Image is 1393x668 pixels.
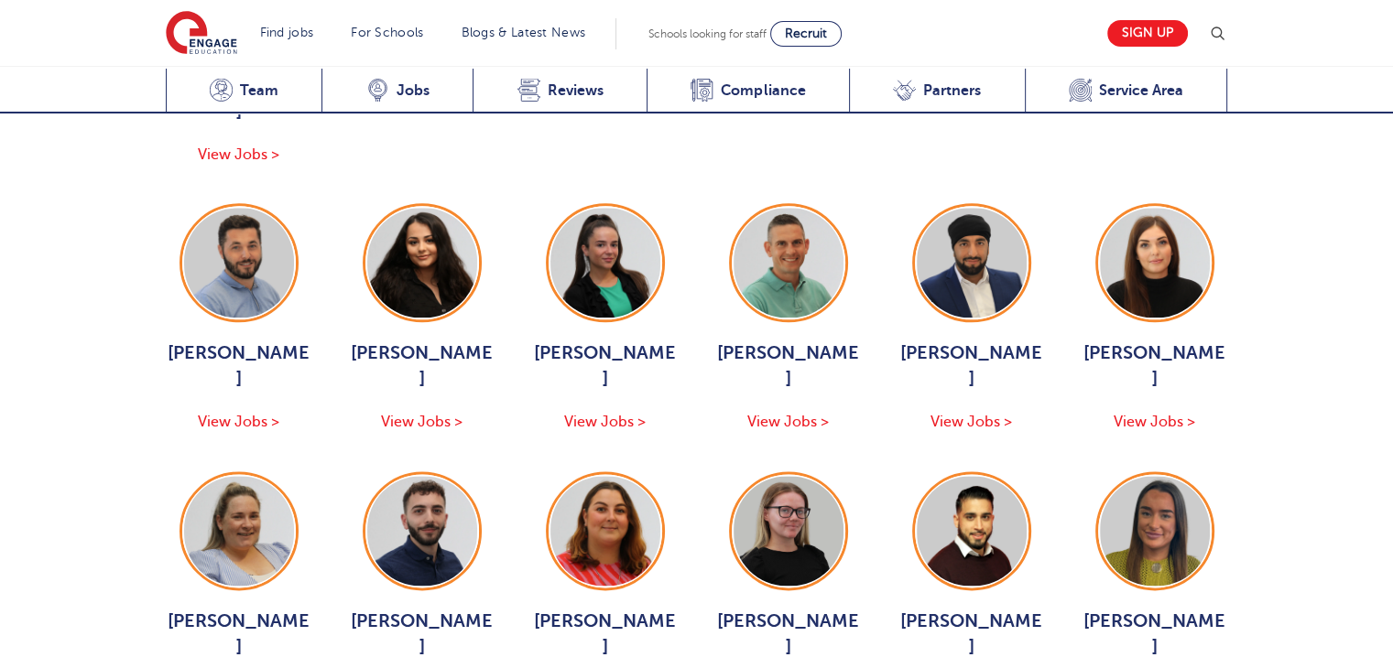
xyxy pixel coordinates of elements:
[260,26,314,39] a: Find jobs
[184,476,294,586] img: Grace Lampard
[240,81,278,100] span: Team
[532,609,679,660] span: [PERSON_NAME]
[548,81,604,100] span: Reviews
[550,476,660,586] img: Katie Celaschi
[770,21,842,47] a: Recruit
[184,208,294,318] img: Joel Foskett
[734,476,843,586] img: Scarlett Cloona
[198,146,279,163] span: View Jobs >
[349,340,495,392] span: [PERSON_NAME]
[747,414,829,430] span: View Jobs >
[166,340,312,392] span: [PERSON_NAME]
[1107,20,1188,47] a: Sign up
[923,81,981,100] span: Partners
[381,414,463,430] span: View Jobs >
[721,81,805,100] span: Compliance
[532,203,679,434] a: [PERSON_NAME] View Jobs >
[1100,476,1210,586] img: Ella Eagleton
[1082,340,1228,392] span: [PERSON_NAME]
[917,476,1027,586] img: Bhupesh Malhi
[648,27,767,40] span: Schools looking for staff
[1099,81,1183,100] span: Service Area
[734,208,843,318] img: Darren Healey
[715,203,862,434] a: [PERSON_NAME] View Jobs >
[166,11,237,57] img: Engage Education
[898,340,1045,392] span: [PERSON_NAME]
[532,340,679,392] span: [PERSON_NAME]
[166,203,312,434] a: [PERSON_NAME] View Jobs >
[550,208,660,318] img: Amber Cloona
[785,27,827,40] span: Recruit
[349,609,495,660] span: [PERSON_NAME]
[849,69,1025,113] a: Partners
[647,69,849,113] a: Compliance
[1082,609,1228,660] span: [PERSON_NAME]
[462,26,586,39] a: Blogs & Latest News
[349,203,495,434] a: [PERSON_NAME] View Jobs >
[715,340,862,392] span: [PERSON_NAME]
[397,81,430,100] span: Jobs
[473,69,647,113] a: Reviews
[715,609,862,660] span: [PERSON_NAME]
[1082,203,1228,434] a: [PERSON_NAME] View Jobs >
[917,208,1027,318] img: Jaideep Singh
[1025,69,1228,113] a: Service Area
[930,414,1012,430] span: View Jobs >
[898,609,1045,660] span: [PERSON_NAME]
[198,414,279,430] span: View Jobs >
[166,69,322,113] a: Team
[321,69,473,113] a: Jobs
[1100,208,1210,318] img: Alice King
[898,203,1045,434] a: [PERSON_NAME] View Jobs >
[367,476,477,586] img: Jake Ifrah
[1114,414,1195,430] span: View Jobs >
[367,208,477,318] img: Suela Stafa
[351,26,423,39] a: For Schools
[564,414,646,430] span: View Jobs >
[166,609,312,660] span: [PERSON_NAME]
